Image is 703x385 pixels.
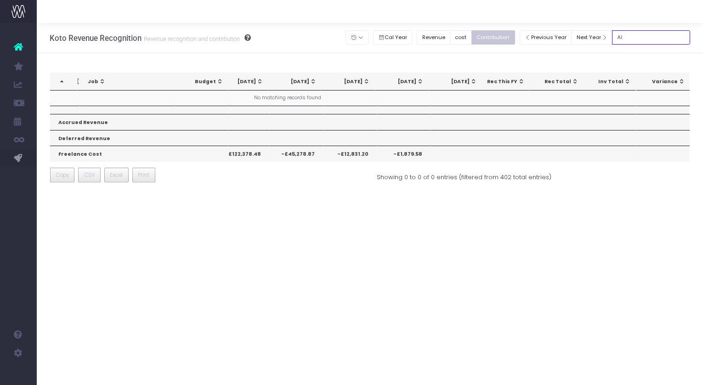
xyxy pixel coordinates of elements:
th: : activate to sort column descending [50,73,78,91]
th: Job: activate to sort column ascending [80,73,177,91]
div: [DATE] [437,78,477,85]
img: images/default_profile_image.png [11,367,25,380]
th: Deferred Revenue [50,130,229,146]
button: Revenue [417,30,450,45]
th: -£122,378.48 [216,146,270,161]
button: Copy [50,168,75,182]
div: [DATE] [383,78,423,85]
div: [DATE] [223,78,263,85]
th: Freelance Cost [50,146,229,161]
th: Sep 25: activate to sort column ascending [215,73,268,91]
button: Print [132,168,155,182]
button: Next Year [571,30,612,45]
button: Cal Year [373,30,413,45]
small: Revenue recognition and contribution [142,34,240,43]
span: Excel [110,171,123,179]
span: Print [138,171,149,179]
th: Jan 26: activate to sort column ascending [429,73,482,91]
th: Variance: activate to sort column ascending [636,73,690,91]
th: -£45,278.87 [270,146,323,161]
div: [DATE] [277,78,317,85]
th: Rec Total: activate to sort column ascending [530,73,583,91]
th: Budget: activate to sort column ascending [175,73,228,91]
div: Inv Total [591,78,631,85]
input: Search... [612,30,690,45]
div: Budget [183,78,223,85]
div: Showing 0 to 0 of 0 entries (filtered from 402 total entries) [377,168,551,182]
th: Inv Total: activate to sort column ascending [583,73,636,91]
span: CSV [84,171,95,179]
button: CSV [78,168,101,182]
th: -£1,879.58 [377,146,431,161]
div: Rec Total [538,78,578,85]
h3: Koto Revenue Recognition [50,34,251,43]
div: Job [88,78,172,85]
th: Dec 25: activate to sort column ascending [375,73,428,91]
th: -£12,831.20 [323,146,377,161]
button: Contribution [471,30,515,45]
button: cost [450,30,472,45]
th: Oct 25: activate to sort column ascending [268,73,322,91]
th: Rec This FY: activate to sort column ascending [476,73,530,91]
div: Rec This FY [485,78,525,85]
div: Small button group [373,28,417,47]
th: Accrued Revenue [50,114,229,130]
div: Variance [645,78,685,85]
th: Nov 25: activate to sort column ascending [322,73,375,91]
div: Small button group [417,28,519,47]
button: Previous Year [520,30,572,45]
div: [DATE] [330,78,370,85]
button: Excel [104,168,129,182]
span: Copy [56,171,69,179]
